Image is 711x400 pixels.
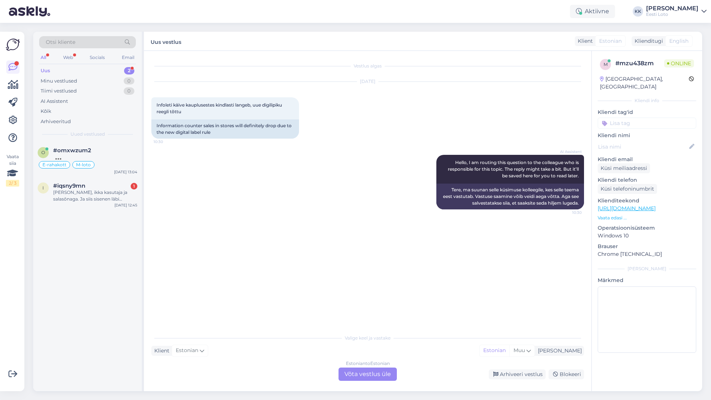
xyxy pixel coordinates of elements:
span: 10:30 [154,139,181,145]
div: Klient [575,37,593,45]
div: Uus [41,67,50,74]
p: Brauser [598,243,696,250]
div: [PERSON_NAME] [535,347,582,355]
div: Klient [151,347,169,355]
a: [PERSON_NAME]Eesti Loto [646,6,707,17]
div: AI Assistent [41,98,68,105]
label: Uus vestlus [151,36,181,46]
p: Märkmed [598,276,696,284]
div: 0 [124,77,134,85]
p: Kliendi telefon [598,176,696,184]
div: Küsi telefoninumbrit [598,184,657,194]
div: [GEOGRAPHIC_DATA], [GEOGRAPHIC_DATA] [600,75,689,91]
div: KK [633,6,643,17]
div: Arhiveeritud [41,118,71,125]
span: Estonian [599,37,622,45]
div: All [39,53,48,62]
div: Tere, ma suunan selle küsimuse kolleegile, kes selle teema eest vastutab. Vastuse saamine võib ve... [436,184,584,209]
div: Vestlus algas [151,63,584,69]
div: 2 [124,67,134,74]
div: [DATE] 13:04 [114,169,137,175]
p: Kliendi nimi [598,132,696,139]
div: [DATE] 12:45 [114,202,137,208]
div: Email [120,53,136,62]
span: #omxwzum2 [53,147,91,154]
span: m [604,62,608,67]
span: Hello, I am routing this question to the colleague who is responsible for this topic. The reply m... [448,160,580,178]
span: o [41,150,45,155]
span: #iqsny9mn [53,182,85,189]
span: Infoleti käive kauplusestes kindlasti langeb, uue digilipiku reegli tõttu [157,102,283,114]
span: Estonian [176,347,198,355]
div: Võta vestlus üle [339,368,397,381]
div: Socials [88,53,106,62]
div: Aktiivne [570,5,615,18]
span: AI Assistent [554,149,582,154]
div: Vaata siia [6,153,19,187]
div: [PERSON_NAME] [598,265,696,272]
img: Askly Logo [6,38,20,52]
div: [PERSON_NAME] [646,6,698,11]
div: Estonian [480,345,509,356]
div: Kliendi info [598,97,696,104]
span: Uued vestlused [71,131,105,138]
span: Otsi kliente [46,38,75,46]
a: [URL][DOMAIN_NAME] [598,205,656,212]
div: Valige keel ja vastake [151,335,584,341]
span: Online [664,59,694,67]
div: Estonian to Estonian [346,360,390,367]
input: Lisa tag [598,118,696,129]
div: Tiimi vestlused [41,87,77,95]
div: Klienditugi [632,37,663,45]
div: Küsi meiliaadressi [598,163,650,173]
div: Minu vestlused [41,77,77,85]
div: [PERSON_NAME], ikka kasutaja ja salasõnaga. Ja siis sisenen läbi pangalingi. Vahetan ka salasõna. [53,189,137,202]
p: Chrome [TECHNICAL_ID] [598,250,696,258]
p: Kliendi email [598,156,696,163]
span: English [669,37,688,45]
span: 10:30 [554,210,582,215]
div: Blokeeri [549,369,584,379]
div: Information counter sales in stores will definitely drop due to the new digital label rule [151,119,299,139]
p: Vaata edasi ... [598,215,696,221]
span: Muu [513,347,525,354]
input: Lisa nimi [598,143,688,151]
div: Web [62,53,75,62]
span: E-rahakott [42,163,66,167]
div: 0 [124,87,134,95]
div: Arhiveeri vestlus [489,369,546,379]
div: [DATE] [151,78,584,85]
div: Eesti Loto [646,11,698,17]
p: Windows 10 [598,232,696,240]
p: Operatsioonisüsteem [598,224,696,232]
div: 2 / 3 [6,180,19,187]
p: Klienditeekond [598,197,696,205]
div: # mzu438zm [615,59,664,68]
div: Kõik [41,108,51,115]
span: M-loto [76,163,91,167]
p: Kliendi tag'id [598,108,696,116]
div: 1 [131,183,137,189]
span: i [42,185,44,191]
